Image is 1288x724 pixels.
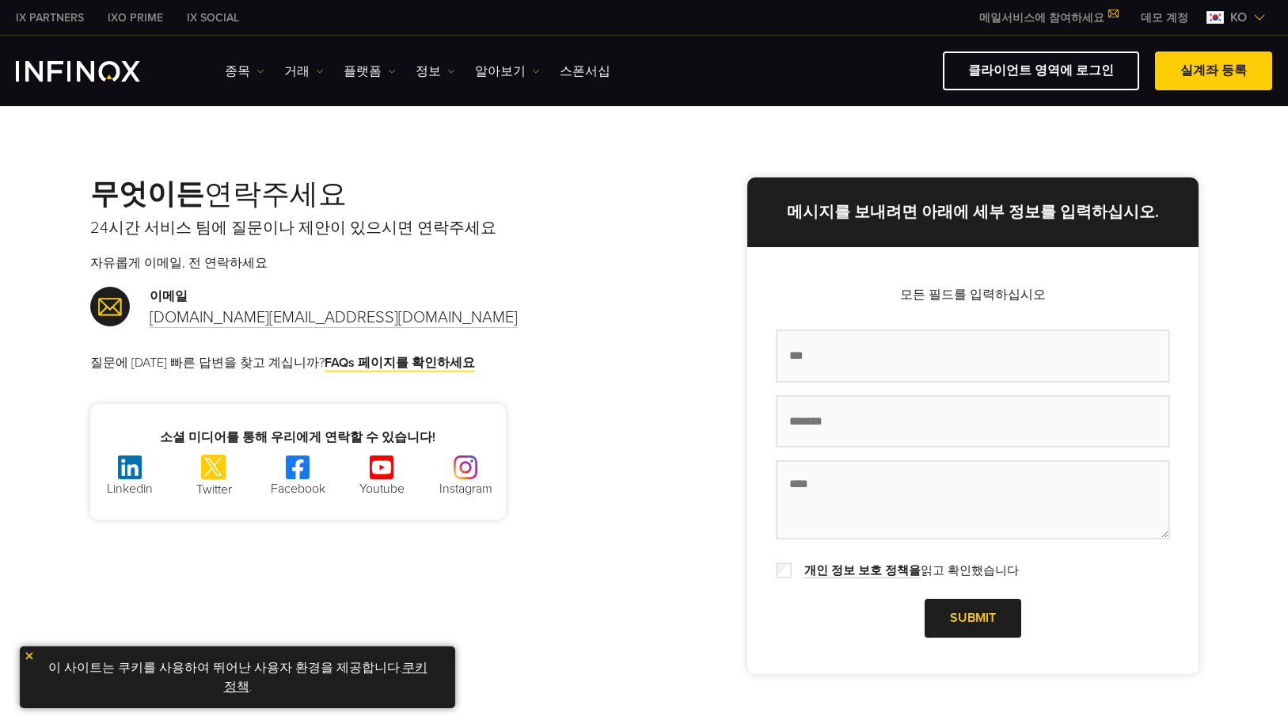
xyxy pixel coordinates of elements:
[90,177,204,211] strong: 무엇이든
[90,177,644,212] h2: 연락주세요
[96,10,175,26] a: INFINOX
[1155,51,1272,90] a: 실계좌 등록
[1129,10,1200,26] a: INFINOX MENU
[175,10,251,26] a: INFINOX
[24,650,35,661] img: yellow close icon
[90,353,644,372] p: 질문에 [DATE] 빠른 답변을 찾고 계십니까?
[426,479,505,498] p: Instagram
[258,479,337,498] p: Facebook
[160,429,435,445] strong: 소셜 미디어를 통해 우리에게 연락할 수 있습니다!
[416,62,455,81] a: 정보
[4,10,96,26] a: INFINOX
[90,217,644,239] p: 24시간 서비스 팀에 질문이나 제안이 있으시면 연락주세요
[795,562,1019,580] label: 읽고 확인했습니다
[225,62,264,81] a: 종목
[284,62,324,81] a: 거래
[943,51,1139,90] a: 클라이언트 영역에 로그인
[475,62,540,81] a: 알아보기
[342,479,421,498] p: Youtube
[28,654,447,700] p: 이 사이트는 쿠키를 사용하여 뛰어난 사용자 환경을 제공합니다. .
[776,285,1170,304] p: 모든 필드를 입력하십시오
[344,62,396,81] a: 플랫폼
[325,355,475,372] a: FAQs 페이지를 확인하세요
[150,288,188,304] strong: 이메일
[90,253,644,272] p: 자유롭게 이메일, 전 연락하세요
[787,203,1159,222] strong: 메시지를 보내려면 아래에 세부 정보를 입력하십시오.
[16,61,177,82] a: INFINOX Logo
[560,62,610,81] a: 스폰서십
[804,563,921,577] strong: 개인 정보 보호 정책을
[1224,8,1253,27] span: ko
[804,563,921,578] a: 개인 정보 보호 정책을
[90,479,169,498] p: Linkedin
[925,599,1021,638] a: Submit
[150,308,518,328] a: [DOMAIN_NAME][EMAIL_ADDRESS][DOMAIN_NAME]
[174,480,253,499] p: Twitter
[967,11,1129,25] a: 메일서비스에 참여하세요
